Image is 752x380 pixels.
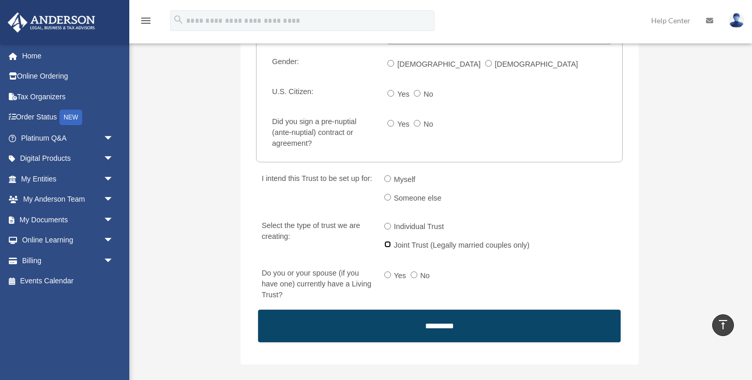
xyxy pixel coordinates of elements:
label: Select the type of trust we are creating: [257,219,375,256]
span: arrow_drop_down [103,209,124,231]
div: NEW [59,110,82,125]
a: Home [7,45,129,66]
span: arrow_drop_down [103,148,124,170]
a: Online Learningarrow_drop_down [7,230,129,251]
i: menu [140,14,152,27]
label: [DEMOGRAPHIC_DATA] [394,56,485,73]
label: Gender: [267,55,379,74]
a: Order StatusNEW [7,107,129,128]
span: arrow_drop_down [103,230,124,251]
a: My Entitiesarrow_drop_down [7,169,129,189]
label: I intend this Trust to be set up for: [257,172,375,208]
a: Online Ordering [7,66,129,87]
label: No [420,86,438,103]
img: User Pic [729,13,744,28]
a: My Anderson Teamarrow_drop_down [7,189,129,210]
label: Yes [394,86,414,103]
span: arrow_drop_down [103,250,124,271]
label: No [420,116,438,133]
label: No [417,268,434,284]
label: Do you or your spouse (if you have one) currently have a Living Trust? [257,266,375,302]
label: Yes [391,268,411,284]
label: [DEMOGRAPHIC_DATA] [492,56,582,73]
label: Did you sign a pre-nuptial (ante-nuptial) contract or agreement? [267,115,379,151]
i: vertical_align_top [717,318,729,331]
a: My Documentsarrow_drop_down [7,209,129,230]
a: Billingarrow_drop_down [7,250,129,271]
span: arrow_drop_down [103,169,124,190]
label: Yes [394,116,414,133]
span: arrow_drop_down [103,189,124,210]
i: search [173,14,184,25]
label: Myself [391,172,420,188]
a: Events Calendar [7,271,129,292]
label: Someone else [391,190,446,207]
a: menu [140,18,152,27]
label: Joint Trust (Legally married couples only) [391,237,534,254]
label: Individual Trust [391,219,448,236]
a: vertical_align_top [712,314,734,336]
img: Anderson Advisors Platinum Portal [5,12,98,33]
a: Platinum Q&Aarrow_drop_down [7,128,129,148]
span: arrow_drop_down [103,128,124,149]
label: U.S. Citizen: [267,85,379,104]
a: Digital Productsarrow_drop_down [7,148,129,169]
a: Tax Organizers [7,86,129,107]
